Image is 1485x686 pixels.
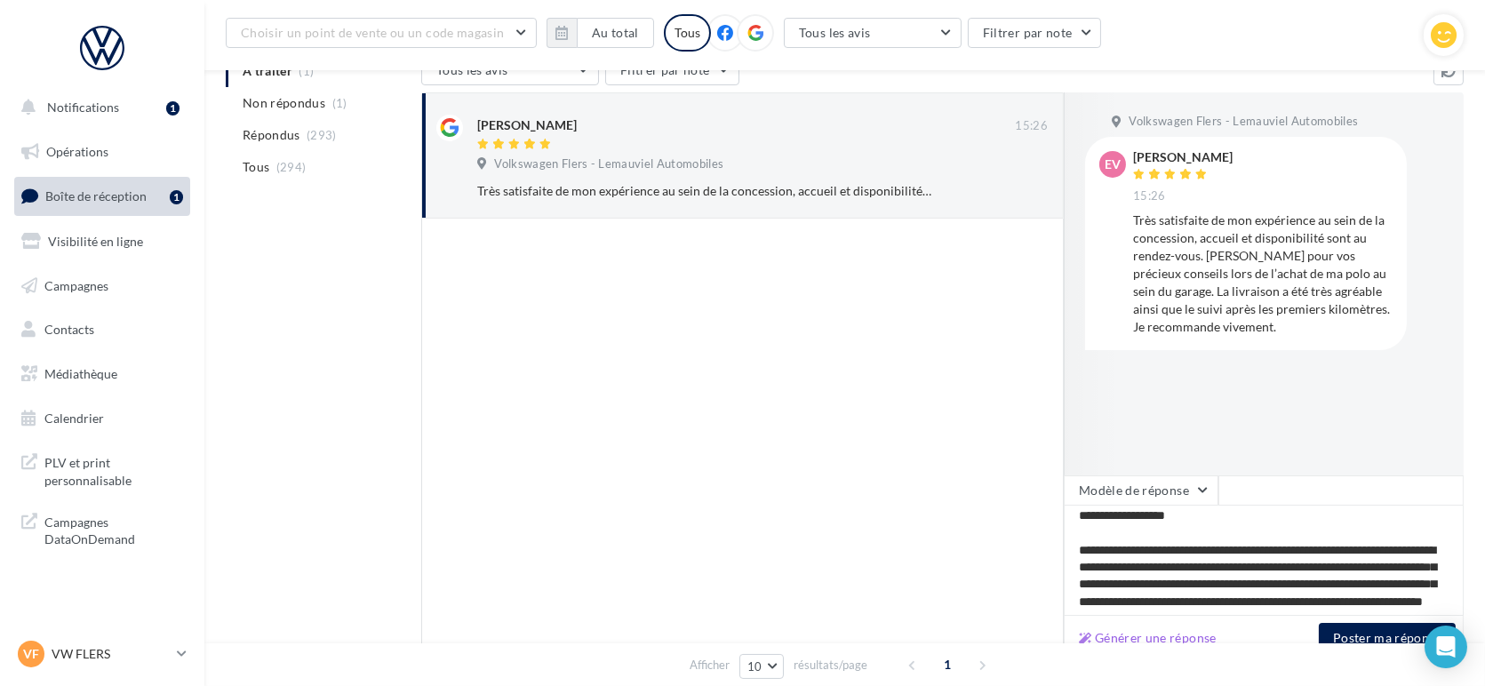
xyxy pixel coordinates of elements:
span: Médiathèque [44,366,117,381]
button: Tous les avis [784,18,962,48]
button: Au total [547,18,654,48]
button: Tous les avis [421,55,599,85]
span: Non répondus [243,94,325,112]
button: 10 [739,654,785,679]
a: Visibilité en ligne [11,223,194,260]
a: Campagnes [11,267,194,305]
span: 1 [933,650,962,679]
span: Contacts [44,322,94,337]
span: Boîte de réception [45,188,147,203]
span: Volkswagen Flers - Lemauviel Automobiles [1129,114,1358,130]
span: (1) [332,96,347,110]
div: Open Intercom Messenger [1425,626,1467,668]
span: EV [1105,156,1121,173]
button: Au total [577,18,654,48]
a: Calendrier [11,400,194,437]
div: Très satisfaite de mon expérience au sein de la concession, accueil et disponibilité sont au rend... [477,182,932,200]
div: 1 [170,190,183,204]
a: Campagnes DataOnDemand [11,503,194,555]
span: Tous [243,158,269,176]
span: Visibilité en ligne [48,234,143,249]
a: Contacts [11,311,194,348]
button: Poster ma réponse [1319,623,1456,653]
a: Médiathèque [11,355,194,393]
p: VW FLERS [52,645,170,663]
span: Répondus [243,126,300,144]
span: VF [23,645,39,663]
a: Opérations [11,133,194,171]
span: Notifications [47,100,119,115]
a: VF VW FLERS [14,637,190,671]
button: Choisir un point de vente ou un code magasin [226,18,537,48]
span: PLV et print personnalisable [44,451,183,489]
span: Calendrier [44,411,104,426]
a: Boîte de réception1 [11,177,194,215]
button: Générer une réponse [1072,627,1224,649]
span: (294) [276,160,307,174]
div: Tous [664,14,711,52]
div: [PERSON_NAME] [1133,151,1233,164]
span: Choisir un point de vente ou un code magasin [241,25,504,40]
div: [PERSON_NAME] [477,116,577,134]
span: Afficher [690,657,730,674]
span: Tous les avis [799,25,871,40]
button: Filtrer par note [968,18,1102,48]
a: PLV et print personnalisable [11,443,194,496]
span: 15:26 [1133,188,1166,204]
div: Très satisfaite de mon expérience au sein de la concession, accueil et disponibilité sont au rend... [1133,211,1393,336]
button: Notifications 1 [11,89,187,126]
span: 15:26 [1015,118,1048,134]
span: Campagnes [44,277,108,292]
span: Campagnes DataOnDemand [44,510,183,548]
span: 10 [747,659,762,674]
button: Filtrer par note [605,55,739,85]
div: 1 [166,101,180,116]
button: Modèle de réponse [1064,475,1218,506]
span: résultats/page [794,657,867,674]
span: Volkswagen Flers - Lemauviel Automobiles [494,156,723,172]
span: Opérations [46,144,108,159]
span: (293) [307,128,337,142]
